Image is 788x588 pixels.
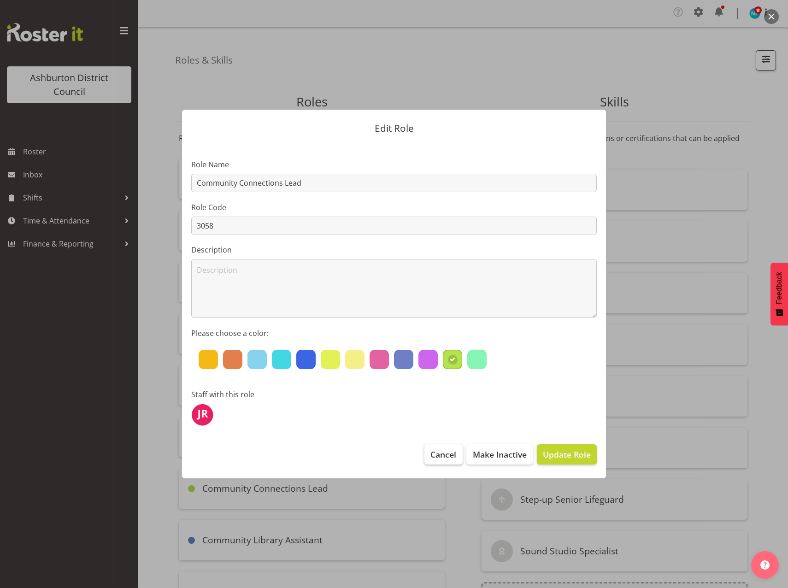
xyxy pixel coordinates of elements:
[191,244,597,255] label: Description
[424,444,462,465] button: Cancel
[191,159,597,170] label: Role Name
[191,328,597,339] label: Please choose a color:
[191,174,597,192] input: Role Name
[191,202,597,213] label: Role Code
[191,404,213,426] img: jane-riach10003.jpg
[466,444,532,465] button: Make Inactive
[537,444,597,465] button: Update Role
[543,448,591,460] span: Update Role
[760,560,770,570] img: help-xxl-2.png
[191,123,597,133] p: Edit Role
[191,389,597,400] label: Staff with this role
[430,448,456,460] span: Cancel
[775,272,783,304] span: Feedback
[770,263,788,325] button: Feedback - Show survey
[191,217,597,235] input: Role Code
[473,448,527,460] span: Make Inactive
